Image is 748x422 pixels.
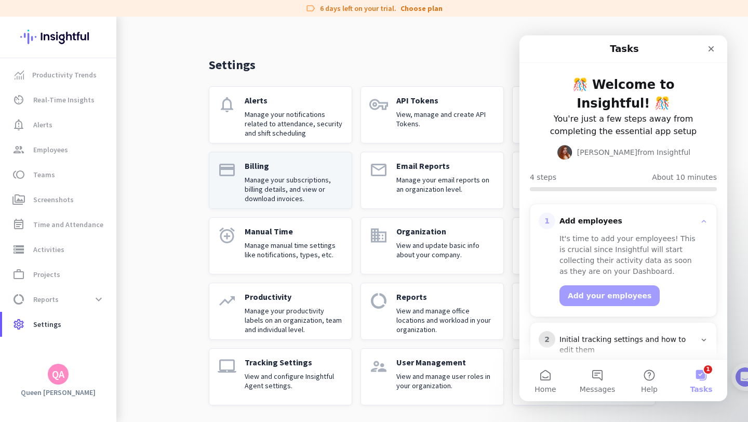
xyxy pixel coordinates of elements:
[12,143,25,156] i: group
[33,293,59,306] span: Reports
[512,283,656,340] a: admin_panel_settingsSecurity and IdentityView and configure security-related settings like authen...
[245,306,343,334] p: Manage your productivity labels on an organization, team and individual level.
[33,94,95,106] span: Real-Time Insights
[512,217,656,274] a: lockPrivacyView and change privacy-related settings on an organizational level.
[12,168,25,181] i: toll
[245,95,343,105] p: Alerts
[2,137,116,162] a: groupEmployees
[218,226,236,245] i: alarm_add
[33,268,60,281] span: Projects
[360,217,504,274] a: domainOrganizationView and update basic info about your company.
[33,168,55,181] span: Teams
[209,57,256,73] p: Settings
[396,110,495,128] p: View, manage and create API Tokens.
[2,312,116,337] a: settingsSettings
[245,292,343,302] p: Productivity
[33,243,64,256] span: Activities
[245,161,343,171] p: Billing
[2,262,116,287] a: work_outlineProjects
[369,292,388,310] i: data_usage
[52,369,64,379] div: QA
[2,87,116,112] a: av_timerReal-Time Insights
[519,35,727,401] iframe: Intercom live chat
[12,218,25,231] i: event_note
[33,143,68,156] span: Employees
[369,357,388,376] i: supervisor_account
[369,161,388,179] i: email
[2,187,116,212] a: perm_mediaScreenshots
[245,226,343,236] p: Manual Time
[369,226,388,245] i: domain
[2,212,116,237] a: event_noteTime and Attendance
[2,112,116,137] a: notification_importantAlerts
[218,95,236,114] i: notifications
[209,283,352,340] a: trending_upProductivityManage your productivity labels on an organization, team and individual le...
[360,152,504,209] a: emailEmail ReportsManage your email reports on an organization level.
[12,193,25,206] i: perm_media
[20,17,96,57] img: Insightful logo
[512,348,656,405] a: calculateUtilizationView and manage utilization calculation on organizational level.
[245,241,343,259] p: Manage manual time settings like notifications, types, etc.
[2,237,116,262] a: storageActivities
[32,69,97,81] span: Productivity Trends
[209,152,352,209] a: paymentBillingManage your subscriptions, billing details, and view or download invoices.
[512,152,656,209] a: extensionIntegrationsView and configure your Insightful integrations.
[33,118,52,131] span: Alerts
[360,86,504,143] a: vpn_keyAPI TokensView, manage and create API Tokens.
[396,306,495,334] p: View and manage office locations and workload in your organization.
[209,348,352,405] a: laptop_macTracking SettingsView and configure Insightful Agent settings.
[396,241,495,259] p: View and update basic info about your company.
[209,217,352,274] a: alarm_addManual TimeManage manual time settings like notifications, types, etc.
[396,175,495,194] p: Manage your email reports on an organization level.
[512,86,656,143] a: dnsAudit LogsView and manage audit logs on an organization level.
[396,292,495,302] p: Reports
[360,283,504,340] a: data_usageReportsView and manage office locations and workload in your organization.
[2,287,116,312] a: data_usageReportsexpand_more
[396,357,495,367] p: User Management
[2,62,116,87] a: menu-itemProductivity Trends
[396,95,495,105] p: API Tokens
[245,357,343,367] p: Tracking Settings
[245,372,343,390] p: View and configure Insightful Agent settings.
[305,3,316,14] i: label
[33,193,74,206] span: Screenshots
[218,357,236,376] i: laptop_mac
[396,226,495,236] p: Organization
[245,110,343,138] p: Manage your notifications related to attendance, security and shift scheduling
[2,162,116,187] a: tollTeams
[89,290,108,309] button: expand_more
[12,268,25,281] i: work_outline
[12,94,25,106] i: av_timer
[396,161,495,171] p: Email Reports
[12,293,25,306] i: data_usage
[218,292,236,310] i: trending_up
[33,318,61,331] span: Settings
[218,161,236,179] i: payment
[400,3,443,14] a: Choose plan
[12,243,25,256] i: storage
[15,70,24,80] img: menu-item
[396,372,495,390] p: View and manage user roles in your organization.
[33,218,103,231] span: Time and Attendance
[12,318,25,331] i: settings
[369,95,388,114] i: vpn_key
